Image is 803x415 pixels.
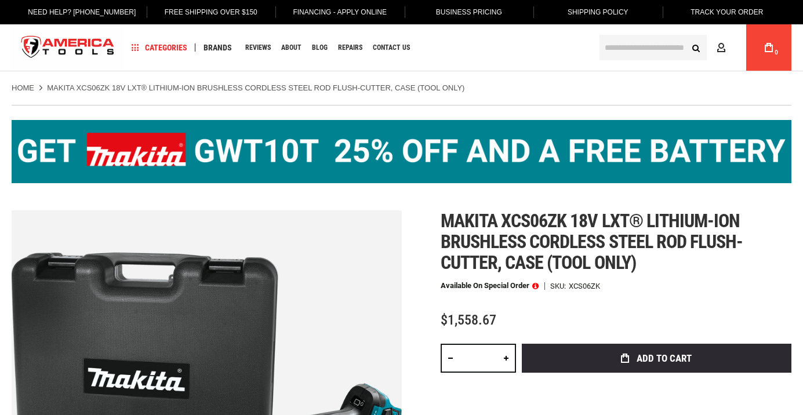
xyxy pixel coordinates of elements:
a: Brands [198,40,237,56]
p: Available on Special Order [441,282,539,290]
a: Contact Us [368,40,415,56]
a: About [276,40,307,56]
div: XCS06ZK [569,282,600,290]
span: Shipping Policy [568,8,628,16]
span: Contact Us [373,44,410,51]
span: Categories [132,43,187,52]
span: Blog [312,44,328,51]
span: 0 [775,49,778,56]
strong: SKU [550,282,569,290]
span: Add to Cart [637,354,692,363]
iframe: Secure express checkout frame [519,376,794,410]
a: Categories [126,40,192,56]
button: Add to Cart [522,344,791,373]
a: Reviews [240,40,276,56]
span: Reviews [245,44,271,51]
img: America Tools [12,26,124,70]
button: Search [685,37,707,59]
span: $1,558.67 [441,312,496,328]
span: Repairs [338,44,362,51]
a: Blog [307,40,333,56]
img: BOGO: Buy the Makita® XGT IMpact Wrench (GWT10T), get the BL4040 4ah Battery FREE! [12,120,791,183]
a: store logo [12,26,124,70]
a: 0 [758,24,780,71]
span: About [281,44,301,51]
strong: MAKITA XCS06ZK 18V LXT® LITHIUM-ION BRUSHLESS CORDLESS STEEL ROD FLUSH-CUTTER, CASE (TOOL ONLY) [47,83,464,92]
span: Makita xcs06zk 18v lxt® lithium-ion brushless cordless steel rod flush-cutter, case (tool only) [441,210,743,274]
span: Brands [204,43,232,52]
a: Repairs [333,40,368,56]
a: Home [12,83,34,93]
